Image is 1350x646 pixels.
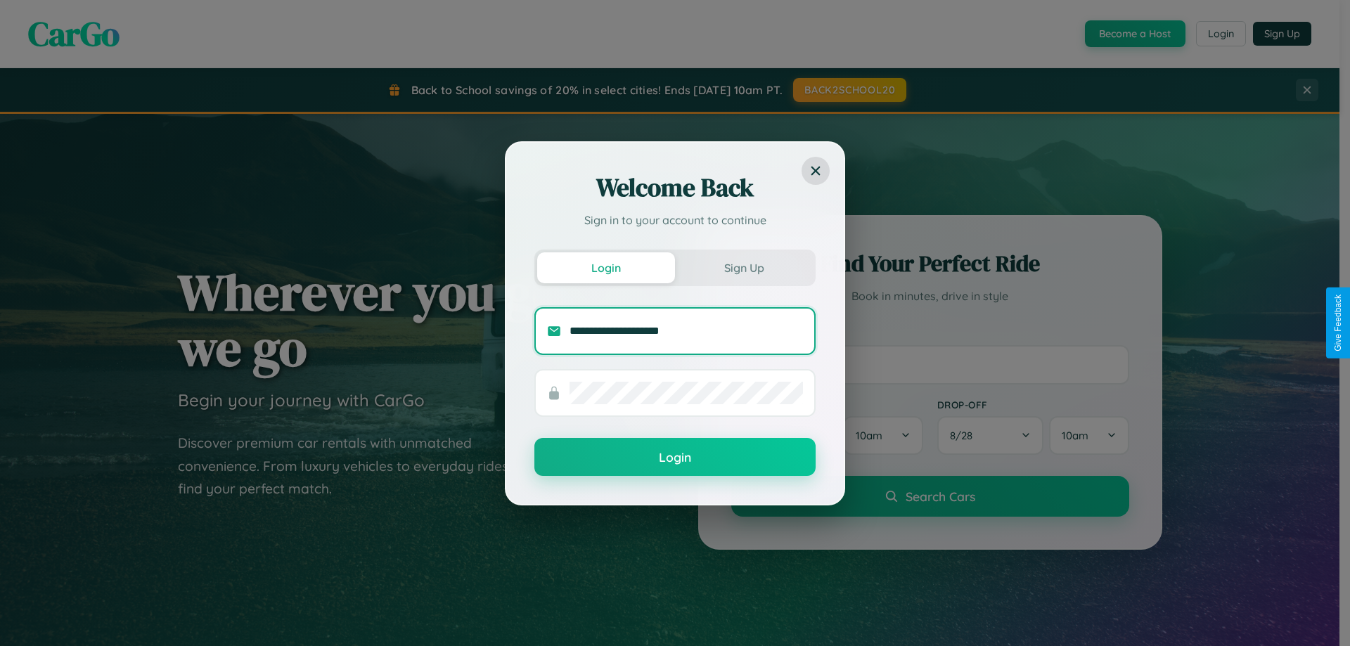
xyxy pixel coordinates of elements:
[1333,295,1343,351] div: Give Feedback
[534,438,816,476] button: Login
[675,252,813,283] button: Sign Up
[534,171,816,205] h2: Welcome Back
[537,252,675,283] button: Login
[534,212,816,228] p: Sign in to your account to continue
